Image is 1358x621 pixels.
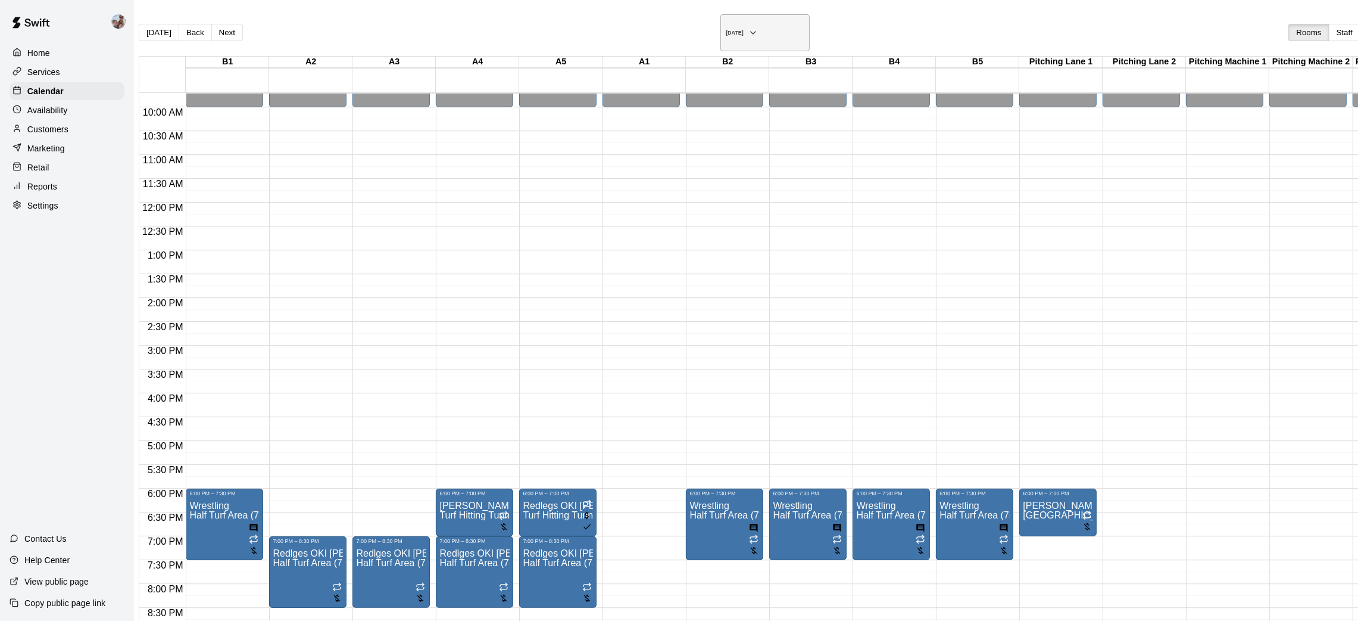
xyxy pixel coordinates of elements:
div: B5 [936,57,1019,68]
span: Recurring event [249,536,258,546]
div: Pitching Machine 1 [1186,57,1269,68]
span: Half Turf Area (75ft x 50ft) [356,558,465,568]
span: Turf Hitting Tunnel (25ft x 50ft) [523,510,651,520]
svg: No customers have paid [916,546,925,555]
span: Recurring event [582,583,592,594]
span: 5:30 PM [145,465,186,475]
span: Half Turf Area (75ft x 50ft) [689,510,798,520]
svg: No customers have paid [832,546,842,555]
p: Retail [27,162,49,173]
span: Recurring event [749,536,758,546]
svg: No customers have paid [1082,522,1092,532]
div: 6:00 PM – 7:00 PM [523,490,593,496]
div: Calendar [10,82,124,100]
p: Reports [27,181,57,192]
span: Recurring event [916,536,925,546]
div: 7:00 PM – 8:30 PM [439,538,510,544]
div: 7:00 PM – 8:30 PM: Redlges OKI Ingoglia 10U [519,536,597,608]
p: Help Center [24,554,70,566]
button: [DATE] [720,14,810,51]
div: A1 [602,57,686,68]
span: Half Turf Area (75ft x 50ft) [856,510,965,520]
span: Recurring event [499,583,508,594]
div: 6:00 PM – 7:00 PM: Turf Hitting Tunnel (25ft x 50ft) [436,489,513,536]
a: Availability [10,101,124,119]
div: 6:00 PM – 7:00 PM: Pitching Lane [1019,489,1097,536]
span: Recurring event [999,536,1009,546]
div: 6:00 PM – 7:30 PM [189,490,260,496]
span: Half Turf Area (75ft x 50ft) [939,510,1048,520]
div: Reports [10,178,124,195]
div: 6:00 PM – 7:30 PM: Wrestling [936,489,1013,560]
div: 6:00 PM – 7:30 PM [773,490,843,496]
div: 6:00 PM – 7:30 PM [689,490,760,496]
div: 7:00 PM – 8:30 PM: Redlges OKI Ingoglia 10U [269,536,346,608]
div: A5 [519,57,602,68]
div: 7:00 PM – 8:30 PM: Redlges OKI Ingoglia 10U [436,536,513,608]
div: 7:00 PM – 8:30 PM [356,538,426,544]
svg: No customers have paid [416,594,425,603]
span: 12:00 PM [139,203,186,213]
div: Shelley Volpenhein [109,10,134,33]
p: Calendar [27,85,64,97]
img: Shelley Volpenhein [111,14,126,29]
div: 6:00 PM – 7:00 PM [439,490,510,496]
div: Pitching Lane 1 [1019,57,1103,68]
svg: Has notes [916,523,925,533]
a: Home [10,44,124,62]
svg: No customers have paid [499,522,508,532]
div: A4 [436,57,519,68]
p: Settings [27,200,58,212]
div: Pitching Machine 2 [1269,57,1353,68]
svg: Has notes [999,523,1009,533]
span: Recurring event [582,501,592,511]
span: Recurring event [832,536,842,546]
div: 6:00 PM – 7:30 PM: Wrestling [769,489,847,560]
span: 11:00 AM [140,155,186,165]
span: 1:00 PM [145,250,186,260]
span: 10:30 AM [140,131,186,141]
span: 12:30 PM [139,226,186,237]
span: [GEOGRAPHIC_DATA] [1023,510,1122,520]
span: Recurring event [416,583,425,594]
span: 2:30 PM [145,322,186,332]
svg: No customers have paid [332,594,342,603]
div: Settings [10,197,124,215]
span: 4:00 PM [145,393,186,403]
svg: No customers have paid [249,546,258,555]
div: 6:00 PM – 7:30 PM: Wrestling [686,489,763,560]
span: Recurring event [499,512,508,522]
button: Back [179,24,212,41]
p: Marketing [27,142,65,154]
div: 7:00 PM – 8:30 PM [273,538,343,544]
span: 10:00 AM [140,107,186,117]
p: Availability [27,104,68,116]
div: A3 [352,57,436,68]
span: Half Turf Area (75ft x 50ft) [523,558,632,568]
div: Pitching Lane 2 [1103,57,1186,68]
button: Next [211,24,243,41]
a: Customers [10,120,124,138]
a: Marketing [10,139,124,157]
div: 6:00 PM – 7:30 PM: Wrestling [853,489,930,560]
div: 6:00 PM – 7:30 PM [856,490,926,496]
div: 6:00 PM – 7:30 PM: Wrestling [186,489,263,560]
svg: No customers have paid [749,546,758,555]
div: 7:00 PM – 8:30 PM: Redlges OKI Ingoglia 10U [352,536,430,608]
span: 1:30 PM [145,274,186,284]
span: 8:00 PM [145,584,186,594]
span: 2:00 PM [145,298,186,308]
h6: [DATE] [726,30,744,36]
span: Recurring event [332,583,342,594]
span: 3:30 PM [145,370,186,380]
span: 5:00 PM [145,441,186,451]
span: 11:30 AM [140,179,186,189]
span: Half Turf Area (75ft x 50ft) [773,510,882,520]
p: Services [27,66,60,78]
span: Half Turf Area (75ft x 50ft) [439,558,548,568]
div: A2 [269,57,352,68]
a: Services [10,63,124,81]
